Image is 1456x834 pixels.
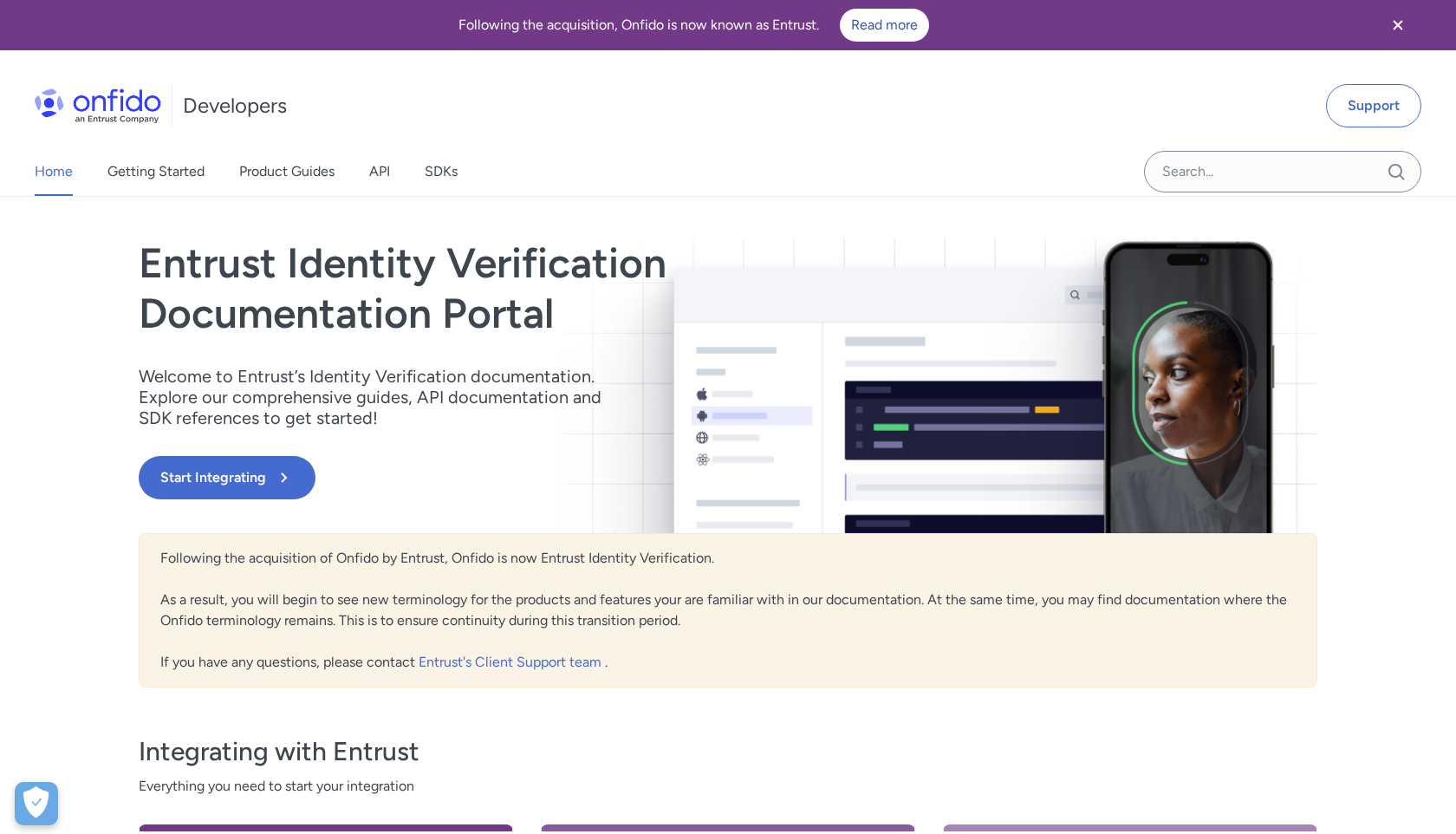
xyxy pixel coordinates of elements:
input: Onfido search input field [1144,151,1421,192]
img: Onfido Logo [35,88,161,123]
button: Close banner [1366,3,1430,47]
a: Read more [840,9,929,42]
a: Support [1326,84,1421,127]
h3: Integrating with Entrust [139,734,1317,769]
p: Welcome to Entrust’s Identity Verification documentation. Explore our comprehensive guides, API d... [139,366,624,428]
a: Start Integrating [139,456,964,499]
span: Everything you need to start your integration [139,776,1317,797]
a: Home [35,147,73,196]
button: Open Preferences [15,782,58,825]
a: Getting Started [107,147,205,196]
a: Product Guides [239,147,335,196]
svg: Close banner [1388,15,1408,36]
h1: Entrust Identity Verification Documentation Portal [139,238,964,338]
h1: Developers [183,92,287,120]
button: Start Integrating [139,456,315,499]
a: Entrust's Client Support team [419,654,605,670]
a: API [369,147,390,196]
div: Cookie Preferences [15,782,58,825]
div: Following the acquisition of Onfido by Entrust, Onfido is now Entrust Identity Verification. As a... [139,533,1317,687]
div: Following the acquisition, Onfido is now known as Entrust. [21,9,1366,42]
a: SDKs [425,147,458,196]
